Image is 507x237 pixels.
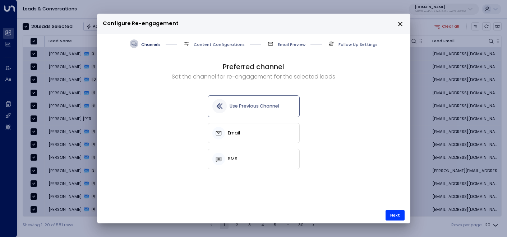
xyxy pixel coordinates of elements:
[97,72,410,81] p: Set the channel for re-engagement for the selected leads
[208,149,300,169] button: SMS
[386,210,405,221] button: Next
[194,42,245,47] span: Content Configurations
[228,131,240,136] h5: Email
[230,104,279,109] h5: Use Previous Channel
[103,19,179,28] span: Configure Re-engagement
[208,123,300,143] button: Email
[278,42,305,47] span: Email Preview
[97,62,410,72] h2: Preferred channel
[397,21,404,27] button: close
[208,95,300,117] button: Use Previous Channel
[338,42,378,47] span: Follow Up Settings
[141,42,161,47] span: Channels
[228,156,238,162] h5: SMS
